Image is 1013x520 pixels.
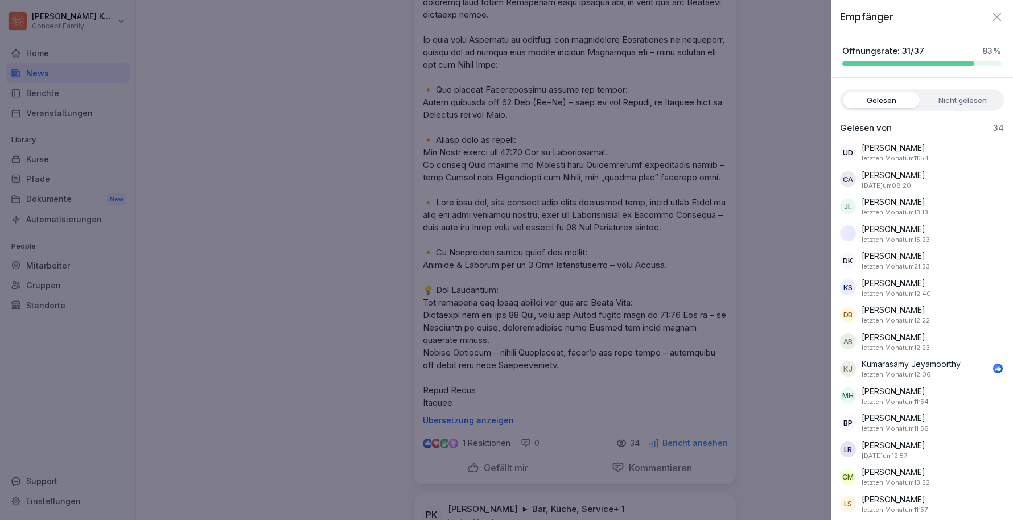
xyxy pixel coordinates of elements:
[840,441,856,457] div: LR
[862,358,961,370] p: Kumarasamy Jeyamoorthy
[840,496,856,511] div: LS
[840,199,856,214] div: JL
[862,505,928,515] p: 5. Juli 2025 um 11:57
[862,451,907,461] p: 2. August 2025 um 12:57
[862,385,925,397] p: [PERSON_NAME]
[840,171,856,187] div: CA
[862,493,925,505] p: [PERSON_NAME]
[862,142,925,154] p: [PERSON_NAME]
[843,92,920,108] label: Gelesen
[840,9,893,24] p: Empfänger
[840,415,856,431] div: BP
[840,253,856,269] div: DK
[862,424,929,434] p: 5. Juli 2025 um 11:56
[840,387,856,403] div: MH
[862,235,930,245] p: 8. Juli 2025 um 15:23
[862,343,930,353] p: 5. Juli 2025 um 12:23
[840,279,856,295] div: KS
[862,478,930,488] p: 5. Juli 2025 um 13:32
[862,181,911,191] p: 3. August 2025 um 08:20
[862,196,925,208] p: [PERSON_NAME]
[924,92,1001,108] label: Nicht gelesen
[862,466,925,478] p: [PERSON_NAME]
[840,145,856,160] div: UD
[862,304,925,316] p: [PERSON_NAME]
[862,370,931,379] p: 5. Juli 2025 um 12:06
[862,277,925,289] p: [PERSON_NAME]
[862,262,930,271] p: 5. Juli 2025 um 21:33
[862,169,925,181] p: [PERSON_NAME]
[840,469,856,485] div: GM
[862,331,925,343] p: [PERSON_NAME]
[982,46,1002,57] p: 83 %
[840,333,856,349] div: AB
[862,439,925,451] p: [PERSON_NAME]
[993,122,1004,134] p: 34
[840,307,856,323] div: DB
[994,364,1003,373] img: like
[862,250,925,262] p: [PERSON_NAME]
[862,412,925,424] p: [PERSON_NAME]
[862,208,928,217] p: 5. Juli 2025 um 13:13
[862,289,931,299] p: 7. Juli 2025 um 12:40
[862,154,929,163] p: 5. Juli 2025 um 11:54
[842,46,924,57] p: Öffnungsrate: 31/37
[862,223,925,235] p: [PERSON_NAME]
[862,397,929,407] p: 5. Juli 2025 um 11:54
[840,361,856,377] div: KJ
[840,225,856,241] img: ahyr4js7cjdukc2eap5hzxdw.png
[862,316,930,325] p: 5. Juli 2025 um 12:22
[840,122,892,134] p: Gelesen von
